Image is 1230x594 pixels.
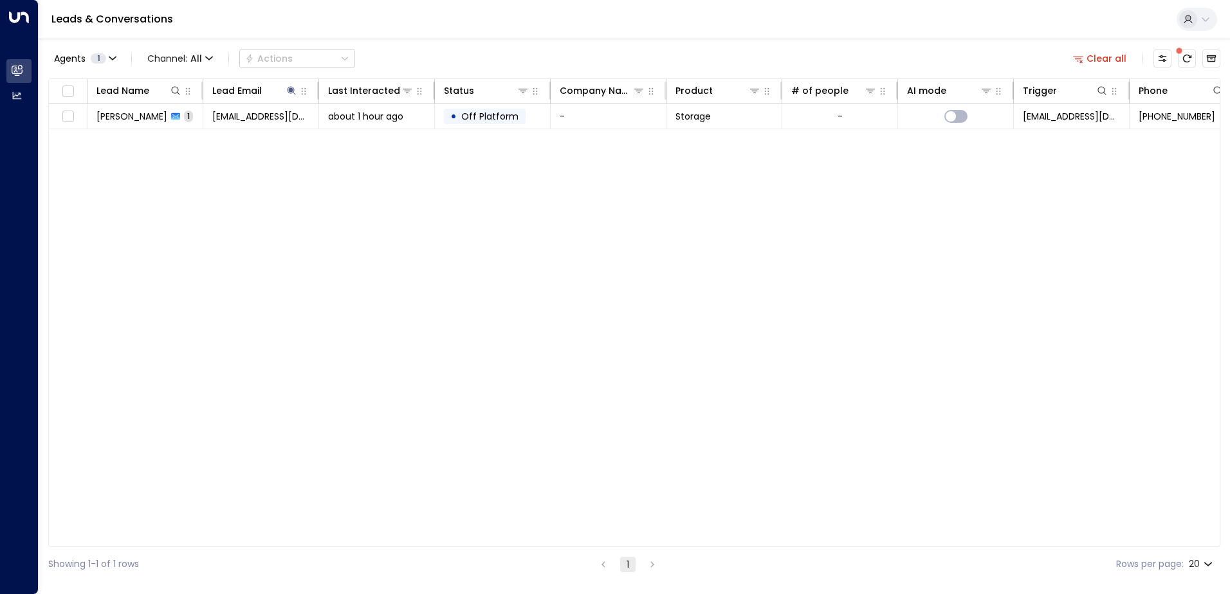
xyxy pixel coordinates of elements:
div: Lead Email [212,83,262,98]
nav: pagination navigation [595,556,661,572]
div: Phone [1139,83,1224,98]
div: AI mode [907,83,993,98]
label: Rows per page: [1116,557,1184,571]
button: Actions [239,49,355,68]
span: about 1 hour ago [328,110,403,123]
span: Agents [54,54,86,63]
div: AI mode [907,83,946,98]
div: Actions [245,53,293,64]
div: Company Name [560,83,632,98]
div: Status [444,83,474,98]
span: Sharon Walker [96,110,167,123]
div: Last Interacted [328,83,414,98]
div: Showing 1-1 of 1 rows [48,557,139,571]
div: Product [675,83,713,98]
div: Lead Email [212,83,298,98]
button: page 1 [620,557,636,572]
button: Archived Leads [1202,50,1220,67]
button: Agents1 [48,50,121,67]
div: - [838,110,843,123]
span: shazandabi@btinternet.com [212,110,309,123]
button: Clear all [1068,50,1132,67]
button: Customize [1153,50,1171,67]
div: Phone [1139,83,1168,98]
span: Storage [675,110,711,123]
div: Trigger [1023,83,1108,98]
div: Company Name [560,83,645,98]
div: Product [675,83,761,98]
span: 1 [184,111,193,122]
div: Lead Name [96,83,182,98]
div: Last Interacted [328,83,400,98]
div: Lead Name [96,83,149,98]
span: Toggle select all [60,84,76,100]
div: Trigger [1023,83,1057,98]
span: All [190,53,202,64]
button: Channel:All [142,50,218,67]
div: 20 [1189,555,1215,573]
span: 1 [91,53,106,64]
span: leads@space-station.co.uk [1023,110,1120,123]
span: Channel: [142,50,218,67]
div: # of people [791,83,877,98]
div: Button group with a nested menu [239,49,355,68]
span: There are new threads available. Refresh the grid to view the latest updates. [1178,50,1196,67]
span: Toggle select row [60,109,76,125]
div: # of people [791,83,849,98]
span: +447939343321 [1139,110,1215,123]
a: Leads & Conversations [51,12,173,26]
span: Off Platform [461,110,519,123]
div: Status [444,83,529,98]
div: • [450,105,457,127]
td: - [551,104,666,129]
